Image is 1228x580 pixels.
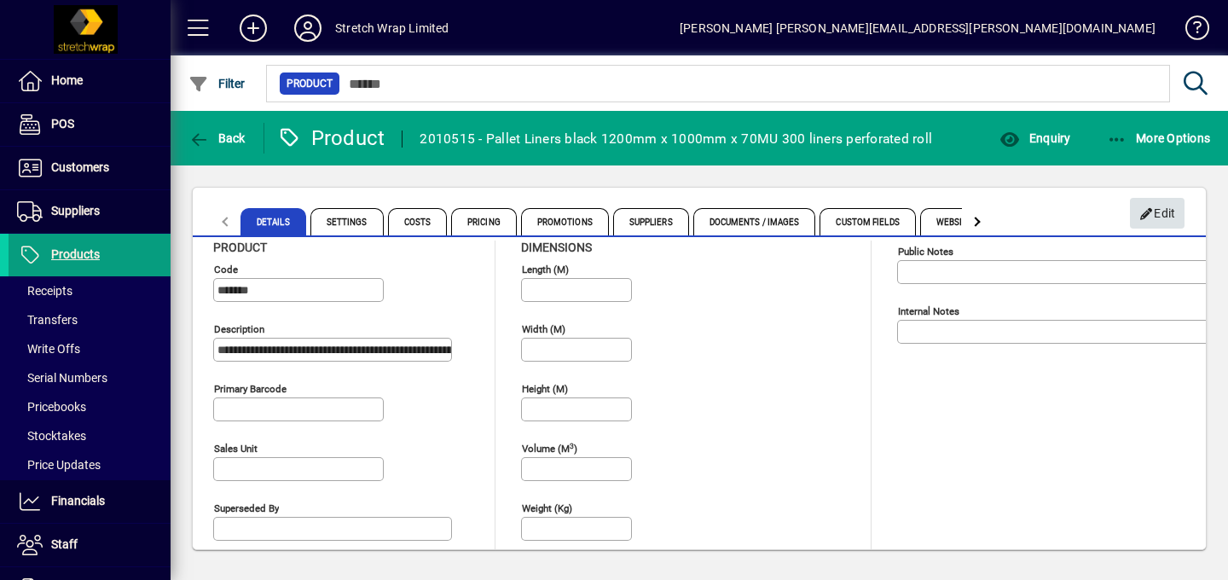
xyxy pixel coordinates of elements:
span: Write Offs [17,342,80,356]
a: Price Updates [9,450,171,479]
a: POS [9,103,171,146]
span: Suppliers [51,204,100,217]
app-page-header-button: Back [171,123,264,154]
a: Customers [9,147,171,189]
span: Documents / Images [693,208,816,235]
a: Suppliers [9,190,171,233]
mat-label: Width (m) [522,323,565,335]
a: Pricebooks [9,392,171,421]
span: Stocktakes [17,429,86,443]
span: Promotions [521,208,609,235]
a: Transfers [9,305,171,334]
mat-label: Height (m) [522,383,568,395]
span: Products [51,247,100,261]
span: POS [51,117,74,130]
span: Settings [310,208,384,235]
div: [PERSON_NAME] [PERSON_NAME][EMAIL_ADDRESS][PERSON_NAME][DOMAIN_NAME] [680,14,1156,42]
a: Stocktakes [9,421,171,450]
span: Website [920,208,989,235]
span: Details [240,208,306,235]
span: Staff [51,537,78,551]
mat-label: Public Notes [898,246,953,258]
span: Price Updates [17,458,101,472]
mat-label: Internal Notes [898,305,959,317]
span: Pricebooks [17,400,86,414]
div: 2010515 - Pallet Liners black 1200mm x 1000mm x 70MU 300 liners perforated roll [420,125,932,153]
span: Product [287,75,333,92]
mat-label: Length (m) [522,264,569,275]
span: Product [213,241,267,254]
mat-label: Volume (m ) [522,443,577,455]
span: Pricing [451,208,517,235]
mat-label: Description [214,323,264,335]
span: Edit [1139,200,1176,228]
div: Product [277,125,385,152]
mat-label: Code [214,264,238,275]
mat-label: Superseded by [214,502,279,514]
a: Home [9,60,171,102]
sup: 3 [570,441,574,449]
span: Serial Numbers [17,371,107,385]
a: Write Offs [9,334,171,363]
mat-label: Sales unit [214,443,258,455]
span: Custom Fields [820,208,915,235]
a: Knowledge Base [1173,3,1207,59]
span: Enquiry [999,131,1070,145]
button: Enquiry [995,123,1074,154]
button: Add [226,13,281,43]
span: Filter [188,77,246,90]
span: Dimensions [521,241,592,254]
span: Receipts [17,284,72,298]
span: Back [188,131,246,145]
mat-label: Primary barcode [214,383,287,395]
mat-label: Weight (Kg) [522,502,572,514]
button: Profile [281,13,335,43]
span: Transfers [17,313,78,327]
button: Edit [1130,198,1185,229]
span: Costs [388,208,448,235]
span: Home [51,73,83,87]
button: Filter [184,68,250,99]
span: Customers [51,160,109,174]
button: Back [184,123,250,154]
a: Staff [9,524,171,566]
a: Serial Numbers [9,363,171,392]
span: Suppliers [613,208,689,235]
a: Receipts [9,276,171,305]
button: More Options [1103,123,1215,154]
div: Stretch Wrap Limited [335,14,449,42]
a: Financials [9,480,171,523]
span: Financials [51,494,105,507]
span: More Options [1107,131,1211,145]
